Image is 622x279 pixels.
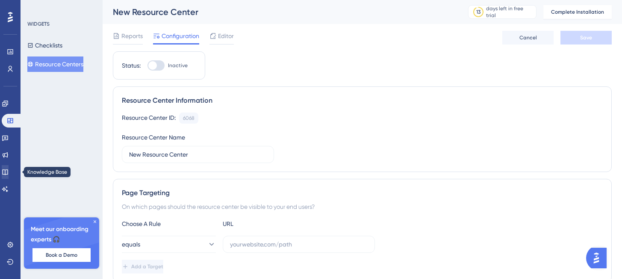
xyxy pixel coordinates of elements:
[551,9,604,15] span: Complete Installation
[162,31,199,41] span: Configuration
[218,31,234,41] span: Editor
[122,132,185,142] div: Resource Center Name
[129,150,267,159] input: Type your Resource Center name
[122,236,216,253] button: equals
[31,224,92,245] span: Meet our onboarding experts 🎧
[476,9,481,15] div: 13
[122,113,176,124] div: Resource Center ID:
[223,219,317,229] div: URL
[113,6,447,18] div: New Resource Center
[122,219,216,229] div: Choose A Rule
[183,115,195,122] div: 6068
[131,263,163,270] span: Add a Target
[502,31,554,45] button: Cancel
[230,240,368,249] input: yourwebsite.com/path
[486,5,534,19] div: days left in free trial
[46,252,77,258] span: Book a Demo
[27,56,83,72] button: Resource Centers
[519,34,537,41] span: Cancel
[27,38,62,53] button: Checklists
[586,245,612,271] iframe: UserGuiding AI Assistant Launcher
[121,31,143,41] span: Reports
[122,202,603,212] div: On which pages should the resource center be visible to your end users?
[122,260,163,273] button: Add a Target
[122,239,140,249] span: equals
[580,34,592,41] span: Save
[122,188,603,198] div: Page Targeting
[122,95,603,106] div: Resource Center Information
[168,62,188,69] span: Inactive
[543,5,612,19] button: Complete Installation
[32,248,91,262] button: Book a Demo
[122,60,141,71] div: Status:
[560,31,612,45] button: Save
[27,21,50,27] div: WIDGETS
